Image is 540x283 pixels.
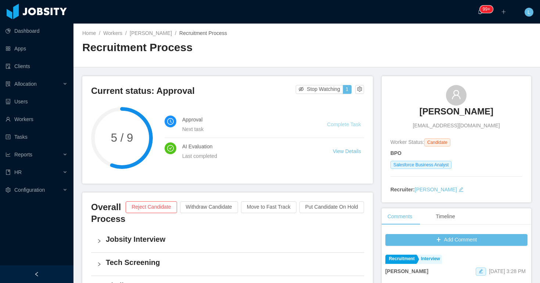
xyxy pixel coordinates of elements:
span: HR [14,169,22,175]
span: Recruitment Process [179,30,227,36]
button: icon: plusAdd Comment [385,234,528,246]
strong: [PERSON_NAME] [385,268,428,274]
div: icon: rightTech Screening [91,253,364,276]
h3: [PERSON_NAME] [420,106,493,117]
i: icon: line-chart [6,152,11,157]
span: Reports [14,152,32,158]
i: icon: solution [6,81,11,86]
i: icon: plus [501,9,506,14]
h3: Current status: Approval [91,85,296,97]
span: / [99,30,100,36]
a: Home [82,30,96,36]
h4: Jobsity Interview [106,234,358,244]
h3: Overall Process [91,201,126,225]
span: / [125,30,127,36]
h2: Recruitment Process [82,40,307,55]
span: Salesforce Business Analyst [390,161,452,169]
h4: AI Evaluation [182,142,315,151]
a: icon: userWorkers [6,112,68,127]
button: icon: setting [355,85,364,94]
span: / [175,30,176,36]
a: [PERSON_NAME] [415,187,457,192]
button: Move to Fast Track [241,201,296,213]
div: Last completed [182,152,315,160]
span: 5 / 9 [91,132,153,144]
span: [EMAIL_ADDRESS][DOMAIN_NAME] [413,122,500,130]
i: icon: check-circle [167,145,174,152]
i: icon: right [97,239,101,243]
i: icon: setting [6,187,11,192]
a: icon: robotUsers [6,94,68,109]
div: Comments [382,208,418,225]
a: Workers [103,30,122,36]
span: Worker Status: [390,139,424,145]
h4: Approval [182,116,309,124]
i: icon: clock-circle [167,118,174,125]
i: icon: book [6,170,11,175]
span: [DATE] 3:28 PM [489,268,526,274]
span: Allocation [14,81,37,87]
a: icon: pie-chartDashboard [6,24,68,38]
button: 1 [343,85,352,94]
a: View Details [333,148,361,154]
span: Configuration [14,187,45,193]
a: icon: appstoreApps [6,41,68,56]
a: icon: profileTasks [6,130,68,144]
button: icon: eye-invisibleStop Watching [296,85,343,94]
div: Next task [182,125,309,133]
a: [PERSON_NAME] [420,106,493,122]
a: Complete Task [327,121,361,127]
span: L [528,8,530,17]
a: Interview [417,255,442,264]
i: icon: edit [458,187,464,192]
h4: Tech Screening [106,257,358,268]
div: icon: rightJobsity Interview [91,230,364,252]
i: icon: bell [478,9,483,14]
i: icon: user [451,89,461,100]
a: icon: auditClients [6,59,68,74]
button: Put Candidate On Hold [299,201,364,213]
button: Reject Candidate [126,201,177,213]
button: Withdraw Candidate [180,201,238,213]
a: Recruitment [385,255,417,264]
span: Candidate [424,138,450,146]
i: icon: right [97,262,101,266]
strong: BPO [390,150,402,156]
i: icon: edit [479,269,483,273]
a: [PERSON_NAME] [130,30,172,36]
div: Timeline [430,208,461,225]
strong: Recruiter: [390,187,415,192]
sup: 2157 [480,6,493,13]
